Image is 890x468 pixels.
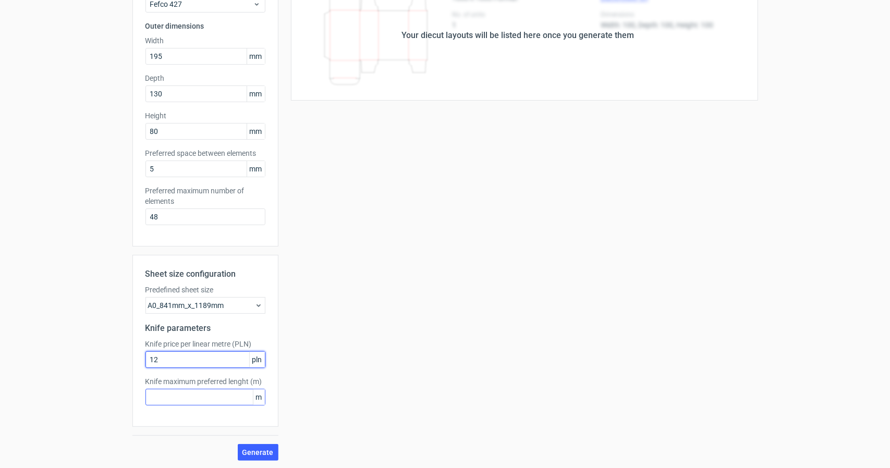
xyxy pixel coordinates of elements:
span: mm [247,48,265,64]
div: Your diecut layouts will be listed here once you generate them [402,29,635,42]
label: Height [145,110,265,121]
span: mm [247,124,265,139]
label: Depth [145,73,265,83]
h3: Outer dimensions [145,21,265,31]
h2: Knife parameters [145,322,265,335]
h2: Sheet size configuration [145,268,265,280]
span: pln [249,352,265,367]
label: Width [145,35,265,46]
span: m [253,389,265,405]
label: Knife maximum preferred lenght (m) [145,376,265,387]
label: Preferred maximum number of elements [145,186,265,206]
label: Preferred space between elements [145,148,265,158]
button: Generate [238,444,278,461]
span: mm [247,161,265,177]
div: Request failed with status code 500 [754,454,869,464]
label: Predefined sheet size [145,285,265,295]
div: A0_841mm_x_1189mm [145,297,265,314]
span: Generate [242,449,274,456]
span: mm [247,86,265,102]
label: Knife price per linear metre (PLN) [145,339,265,349]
